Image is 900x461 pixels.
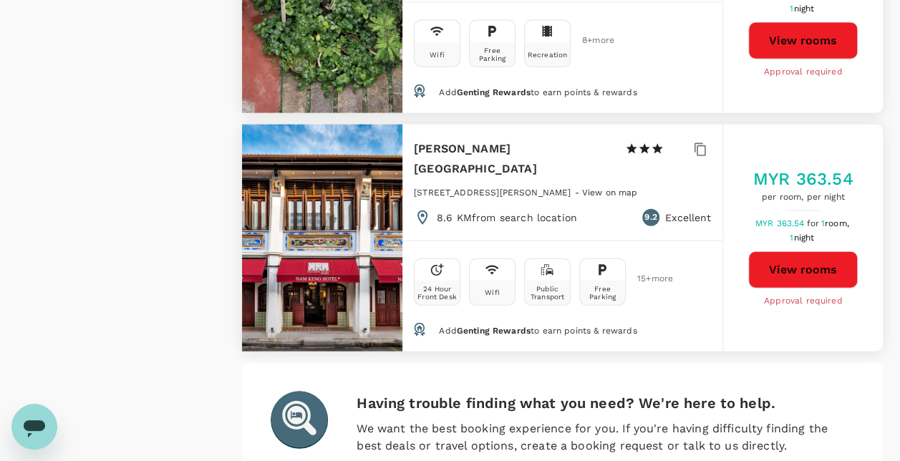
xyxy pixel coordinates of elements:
p: We want the best booking experience for you. If you're having difficulty finding the best deals o... [357,420,854,455]
span: [STREET_ADDRESS][PERSON_NAME] [414,188,571,198]
p: 8.6 KM from search location [437,210,577,225]
span: Approval required [764,294,843,309]
span: per room, per night [753,190,853,205]
h5: MYR 363.54 [753,168,853,190]
p: Excellent [665,210,711,225]
span: 8 + more [582,36,604,45]
div: 24 Hour Front Desk [417,285,457,301]
span: night [793,233,814,243]
span: Add to earn points & rewards [439,87,637,97]
span: 15 + more [637,274,659,283]
div: Public Transport [528,285,567,301]
span: Add to earn points & rewards [439,326,637,336]
iframe: Button to launch messaging window [11,404,57,450]
span: View on map [582,188,638,198]
span: for [806,218,821,228]
span: 1 [790,233,816,243]
span: 1 [821,218,851,228]
div: Wifi [485,288,500,296]
span: Genting Rewards [457,87,531,97]
span: 1 [790,4,816,14]
a: View on map [582,186,638,198]
span: Approval required [764,65,843,79]
span: Genting Rewards [457,326,531,336]
span: night [793,4,814,14]
span: 9.2 [644,210,657,225]
span: MYR 363.54 [755,218,807,228]
div: Recreation [528,51,568,59]
h6: [PERSON_NAME][GEOGRAPHIC_DATA] [414,139,614,179]
div: Free Parking [583,285,622,301]
h6: Having trouble finding what you need? We're here to help. [357,392,854,414]
span: - [574,188,581,198]
button: View rooms [748,22,858,59]
button: View rooms [748,251,858,288]
div: Free Parking [473,47,512,62]
div: Wifi [430,51,445,59]
span: room, [825,218,849,228]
